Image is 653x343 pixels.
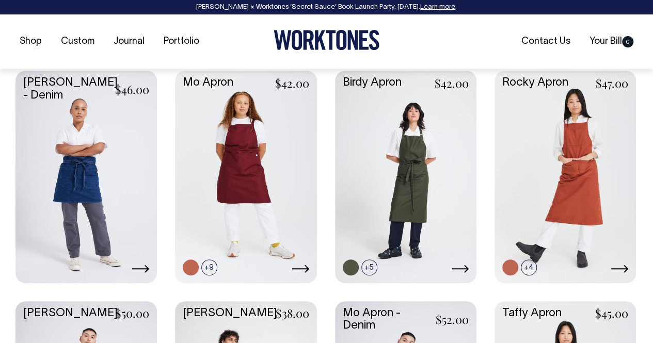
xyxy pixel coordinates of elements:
[160,33,203,50] a: Portfolio
[201,259,217,275] span: +9
[57,33,99,50] a: Custom
[420,4,455,10] a: Learn more
[361,259,377,275] span: +5
[15,33,46,50] a: Shop
[517,33,575,50] a: Contact Us
[585,33,638,50] a: Your Bill0
[521,259,537,275] span: +4
[109,33,149,50] a: Journal
[622,36,633,47] span: 0
[10,4,643,11] div: [PERSON_NAME] × Worktones ‘Secret Sauce’ Book Launch Party, [DATE]. .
